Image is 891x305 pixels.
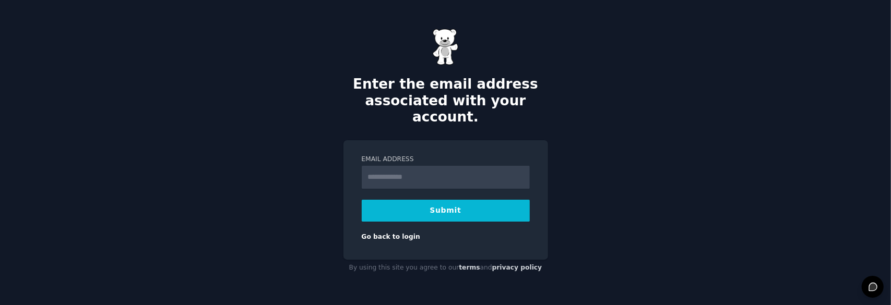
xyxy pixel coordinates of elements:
[362,233,420,240] a: Go back to login
[459,264,480,271] a: terms
[433,29,459,65] img: Gummy Bear
[492,264,542,271] a: privacy policy
[362,155,530,164] label: Email Address
[343,76,548,126] h2: Enter the email address associated with your account.
[343,260,548,276] div: By using this site you agree to our and
[362,200,530,222] button: Submit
